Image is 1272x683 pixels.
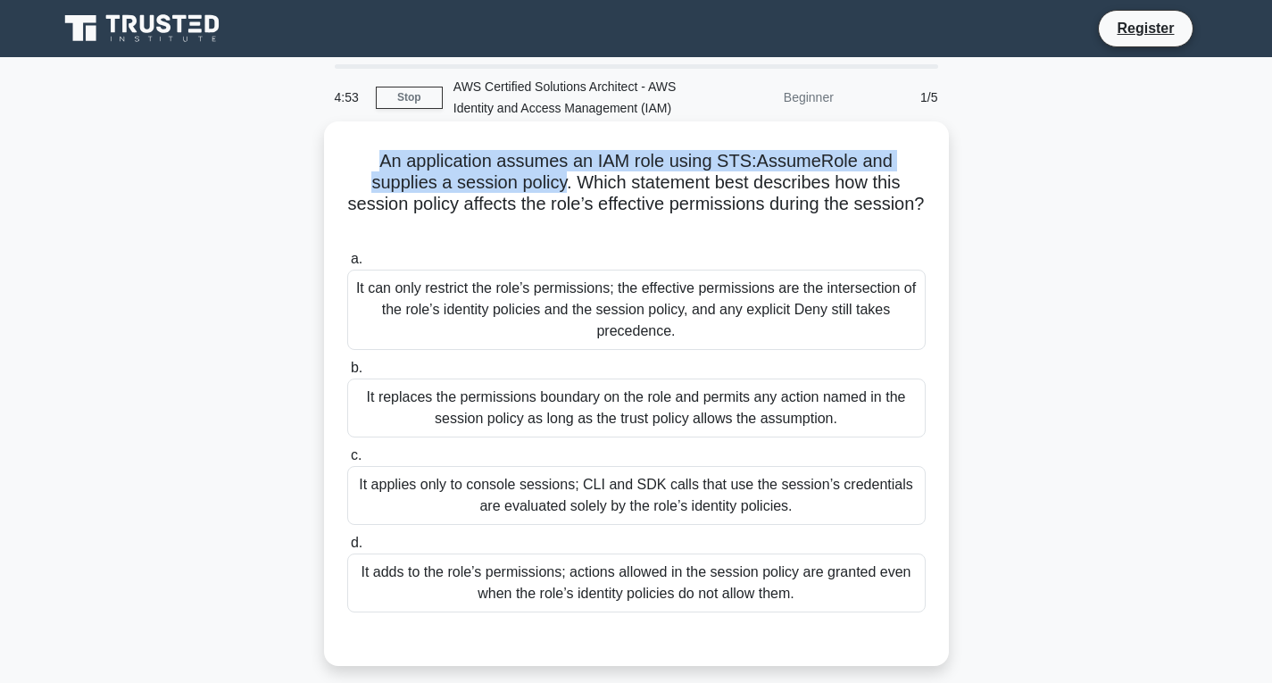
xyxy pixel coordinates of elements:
div: It applies only to console sessions; CLI and SDK calls that use the session’s credentials are eva... [347,466,926,525]
span: c. [351,447,362,462]
div: 1/5 [844,79,949,115]
div: It adds to the role’s permissions; actions allowed in the session policy are granted even when th... [347,554,926,612]
div: Beginner [688,79,844,115]
div: It replaces the permissions boundary on the role and permits any action named in the session poli... [347,379,926,437]
span: a. [351,251,362,266]
span: b. [351,360,362,375]
a: Register [1106,17,1185,39]
div: AWS Certified Solutions Architect - AWS Identity and Access Management (IAM) [443,69,688,126]
div: 4:53 [324,79,376,115]
a: Stop [376,87,443,109]
div: It can only restrict the role’s permissions; the effective permissions are the intersection of th... [347,270,926,350]
span: d. [351,535,362,550]
h5: An application assumes an IAM role using STS:AssumeRole and supplies a session policy. Which stat... [345,150,927,237]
